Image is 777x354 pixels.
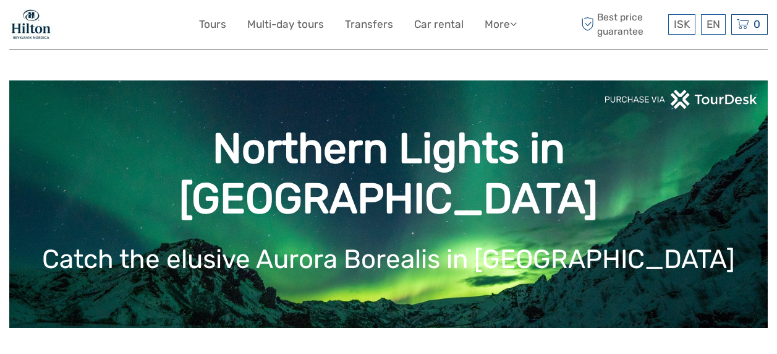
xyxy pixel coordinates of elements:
[604,90,758,109] img: PurchaseViaTourDeskwhite.png
[674,18,690,30] span: ISK
[28,124,749,224] h1: Northern Lights in [GEOGRAPHIC_DATA]
[701,14,726,35] div: EN
[9,9,53,40] img: 1846-e7c6c28a-36f7-44b6-aaf6-bfd1581794f2_logo_small.jpg
[345,15,393,33] a: Transfers
[199,15,226,33] a: Tours
[752,18,762,30] span: 0
[28,244,749,275] h1: Catch the elusive Aurora Borealis in [GEOGRAPHIC_DATA]
[485,15,517,33] a: More
[247,15,324,33] a: Multi-day tours
[578,11,665,38] span: Best price guarantee
[414,15,464,33] a: Car rental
